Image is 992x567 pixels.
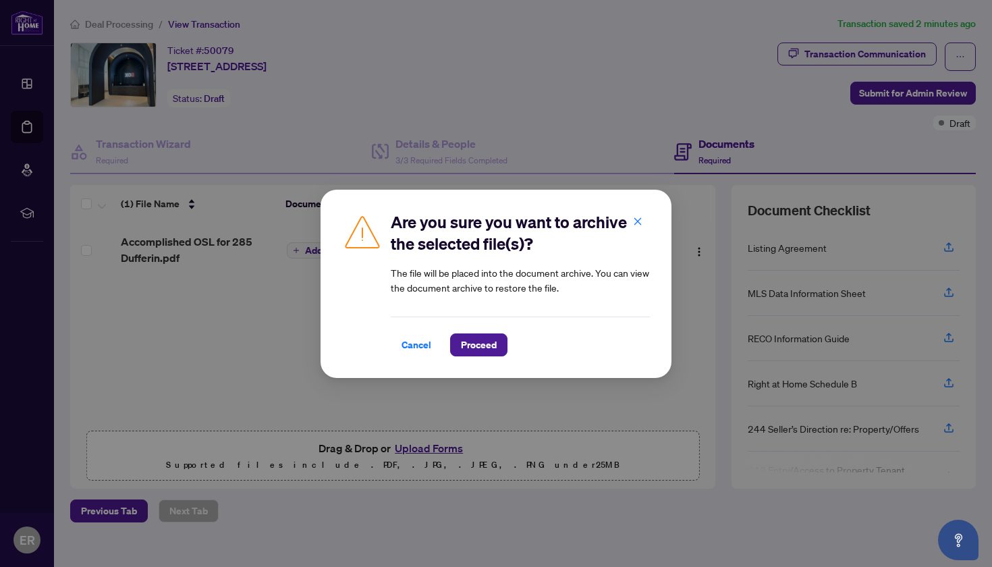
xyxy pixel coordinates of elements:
span: Proceed [461,334,497,356]
span: Cancel [402,334,431,356]
img: Caution Icon [342,211,383,252]
button: Cancel [391,333,442,356]
button: Open asap [938,520,979,560]
button: Proceed [450,333,507,356]
h2: Are you sure you want to archive the selected file(s)? [391,211,650,254]
span: close [633,216,642,225]
article: The file will be placed into the document archive. You can view the document archive to restore t... [391,265,650,295]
